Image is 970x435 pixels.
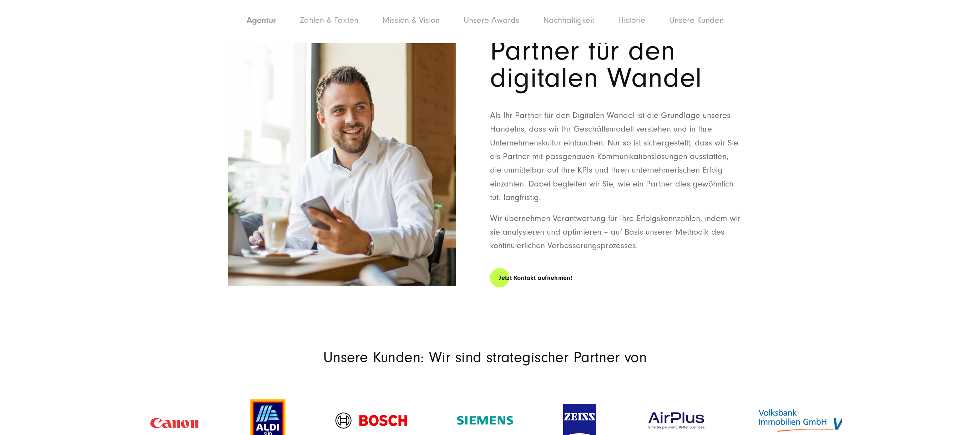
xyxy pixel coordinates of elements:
p: Unsere Kunden: Wir sind strategischer Partner von [228,349,742,367]
a: Historie [618,15,645,25]
h1: SUNZINET - Ihr Partner für den digitalen Wandel [490,10,742,92]
span: Als Ihr Partner für den Digitalen Wandel ist die Grundlage unseres Handelns, dass wir Ihr Geschäf... [490,111,738,202]
img: Kundenlogo der Digitalagentur SUNZINET - Bosch Logo [335,413,407,429]
a: Nachhaltigkeit [543,15,594,25]
a: Jetzt Kontakt aufnehmen! [490,268,581,288]
a: Unsere Kunden [669,15,724,25]
a: Mission & Vision [382,15,440,25]
img: Kundenlogo Siemens AG Grün - Digitalagentur SUNZINET-svg [457,416,513,425]
span: Wir übernehmen Verantwortung für Ihre Erfolgskennzahlen, indem wir sie analysieren und optimieren... [490,214,741,251]
img: Kundenlogo Volksbank Immobilien GmbH blaue/orange - Digitalagentur SUNZINET [757,407,863,434]
a: Unsere Awards [464,15,519,25]
img: AirPlus Logo [646,410,707,431]
a: Agentur [247,15,276,25]
img: Kundenlogo Canon rot - Digitalagentur SUNZINET [149,407,200,434]
a: Zahlen & Fakten [300,15,358,25]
